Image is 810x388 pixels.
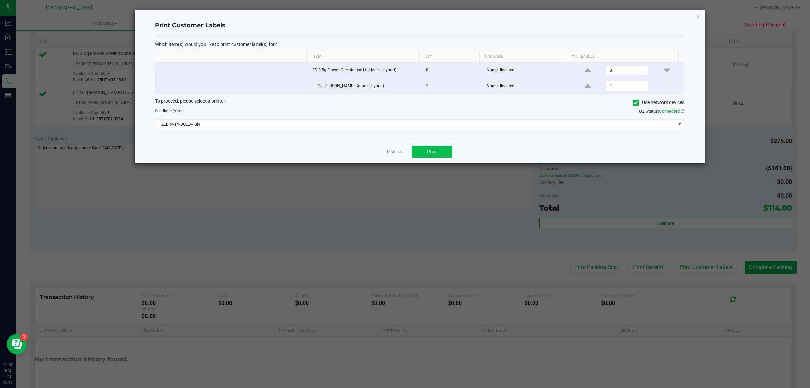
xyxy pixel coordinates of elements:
th: # of labels [566,51,678,63]
th: Package [479,51,566,63]
button: Print [412,146,452,158]
div: To proceed, please select a printer. [150,98,690,108]
td: FD 3.5g Flower Greenhouse Hot Mess (Hybrid) [308,63,422,78]
span: QZ Status: [639,108,684,114]
a: Dismiss [387,149,402,155]
th: Item [306,51,419,63]
td: 1 [422,78,483,94]
th: Qty [419,51,480,63]
label: Use network devices [633,99,684,106]
td: None allocated [483,78,570,94]
iframe: Resource center unread badge [20,333,28,341]
td: None allocated [483,63,570,78]
td: 8 [422,63,483,78]
span: ZEBRA-TY-DOLLA-IGN [155,120,676,129]
td: FT 1g [PERSON_NAME] Grapes (Hybrid) [308,78,422,94]
iframe: Resource center [7,334,27,354]
span: Connected [659,108,680,114]
p: Which item(s) would you like to print customer label(s) for? [155,41,684,47]
span: Print [427,149,437,154]
h4: Print Customer Labels [155,21,684,30]
span: label(s) [164,108,178,113]
span: Send to: [155,108,182,113]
